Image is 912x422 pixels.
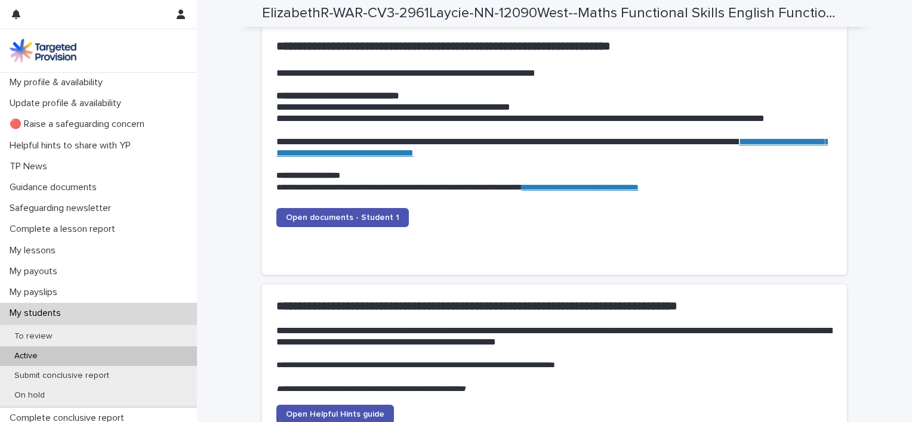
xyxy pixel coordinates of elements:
[262,5,842,22] h2: ElizabethR-WAR-CV3-2961Laycie-NN-12090West--Maths Functional Skills English Functional Skills-16404
[5,182,106,193] p: Guidance documents
[276,208,409,227] a: Open documents - Student 1
[5,161,57,172] p: TP News
[5,77,112,88] p: My profile & availability
[286,213,399,222] span: Open documents - Student 1
[5,245,65,256] p: My lessons
[5,203,121,214] p: Safeguarding newsletter
[5,390,54,401] p: On hold
[5,351,47,361] p: Active
[5,266,67,277] p: My payouts
[5,98,131,109] p: Update profile & availability
[5,140,140,151] p: Helpful hints to share with YP
[5,287,67,298] p: My payslips
[10,39,76,63] img: M5nRWzHhSzIhMunXDL62
[5,331,61,342] p: To review
[286,410,384,418] span: Open Helpful Hints guide
[5,371,119,381] p: Submit conclusive report
[5,224,125,235] p: Complete a lesson report
[5,308,70,319] p: My students
[5,119,154,130] p: 🔴 Raise a safeguarding concern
